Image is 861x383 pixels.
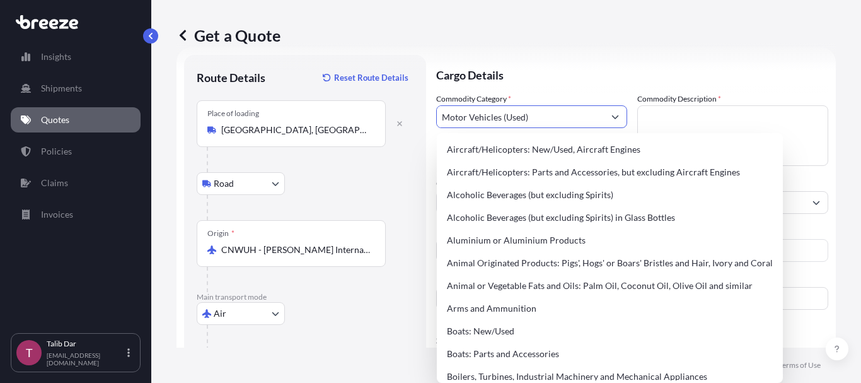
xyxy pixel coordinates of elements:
p: Claims [41,177,68,189]
p: Special Conditions [436,335,828,345]
p: Get a Quote [176,25,280,45]
input: Your internal reference [436,287,627,310]
button: Show suggestions [805,191,828,214]
label: Commodity Category [436,93,511,105]
div: Origin [207,228,234,239]
div: Place of loading [207,109,259,119]
div: Aircraft/Helicopters: Parts and Accessories, but excluding Aircraft Engines [442,161,778,184]
input: Select a commodity type [437,105,604,128]
p: Terms of Use [778,360,821,370]
div: Boats: Parts and Accessories [442,343,778,365]
p: Talib Dar [47,339,125,349]
div: Boats: New/Used [442,320,778,343]
div: Animal Originated Products: Pigs', Hogs' or Boars' Bristles and Hair, Ivory and Coral [442,252,778,274]
p: Policies [41,145,72,158]
div: Alcoholic Beverages (but excluding Spirits) in Glass Bottles [442,206,778,229]
button: Select transport [197,172,285,195]
div: Animal or Vegetable Fats and Oils: Palm Oil, Coconut Oil, Olive Oil and similar [442,274,778,297]
div: Aircraft/Helicopters: New/Used, Aircraft Engines [442,138,778,161]
p: [EMAIL_ADDRESS][DOMAIN_NAME] [47,351,125,367]
span: Road [214,177,234,190]
span: Commodity Value [436,179,627,189]
p: Invoices [41,208,73,221]
p: Insights [41,50,71,63]
span: T [26,346,33,359]
p: Quotes [41,114,69,126]
input: Origin [221,244,370,256]
p: Main transport mode [197,292,413,302]
div: Aluminium or Aluminium Products [442,229,778,252]
p: Cargo Details [436,55,828,93]
span: Air [214,307,226,320]
input: Place of loading [221,124,370,136]
p: Route Details [197,70,265,85]
div: Alcoholic Beverages (but excluding Spirits) [442,184,778,206]
button: Select transport [197,302,285,325]
p: Shipments [41,82,82,95]
label: Booking Reference [436,274,499,287]
div: Arms and Ammunition [442,297,778,320]
button: Show suggestions [604,105,627,128]
p: Reset Route Details [334,71,408,84]
label: Commodity Description [637,93,721,105]
span: Load Type [436,227,474,239]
